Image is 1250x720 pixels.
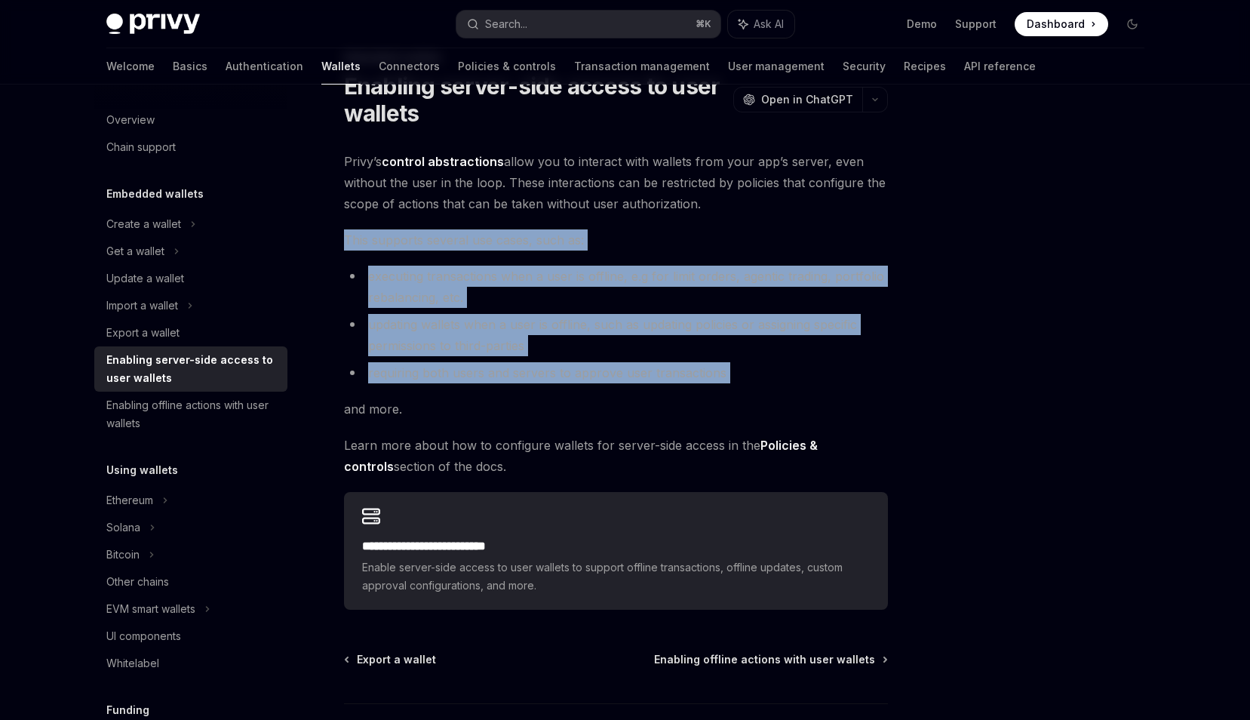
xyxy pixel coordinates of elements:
[843,48,886,85] a: Security
[321,48,361,85] a: Wallets
[106,269,184,288] div: Update a wallet
[106,491,153,509] div: Ethereum
[728,48,825,85] a: User management
[226,48,303,85] a: Authentication
[1015,12,1108,36] a: Dashboard
[106,111,155,129] div: Overview
[106,396,278,432] div: Enabling offline actions with user wallets
[106,14,200,35] img: dark logo
[344,72,727,127] h1: Enabling server-side access to user wallets
[94,650,287,677] a: Whitelabel
[106,654,159,672] div: Whitelabel
[456,11,720,38] button: Search...⌘K
[654,652,886,667] a: Enabling offline actions with user wallets
[754,17,784,32] span: Ask AI
[94,392,287,437] a: Enabling offline actions with user wallets
[344,314,888,356] li: updating wallets when a user is offline, such as updating policies or assigning specific permissi...
[106,48,155,85] a: Welcome
[346,652,436,667] a: Export a wallet
[379,48,440,85] a: Connectors
[357,652,436,667] span: Export a wallet
[344,435,888,477] span: Learn more about how to configure wallets for server-side access in the section of the docs.
[94,319,287,346] a: Export a wallet
[728,11,794,38] button: Ask AI
[696,18,711,30] span: ⌘ K
[1120,12,1144,36] button: Toggle dark mode
[94,134,287,161] a: Chain support
[106,215,181,233] div: Create a wallet
[907,17,937,32] a: Demo
[344,362,888,383] li: requiring both users and servers to approve user transactions
[362,558,870,595] span: Enable server-side access to user wallets to support offline transactions, offline updates, custo...
[94,568,287,595] a: Other chains
[485,15,527,33] div: Search...
[94,623,287,650] a: UI components
[106,461,178,479] h5: Using wallets
[94,346,287,392] a: Enabling server-side access to user wallets
[382,154,504,170] a: control abstractions
[904,48,946,85] a: Recipes
[106,138,176,156] div: Chain support
[458,48,556,85] a: Policies & controls
[106,518,140,537] div: Solana
[106,573,169,591] div: Other chains
[344,151,888,214] span: Privy’s allow you to interact with wallets from your app’s server, even without the user in the l...
[106,324,180,342] div: Export a wallet
[1027,17,1085,32] span: Dashboard
[964,48,1036,85] a: API reference
[106,546,140,564] div: Bitcoin
[955,17,997,32] a: Support
[94,265,287,292] a: Update a wallet
[733,87,862,112] button: Open in ChatGPT
[106,185,204,203] h5: Embedded wallets
[106,351,278,387] div: Enabling server-side access to user wallets
[761,92,853,107] span: Open in ChatGPT
[344,398,888,420] span: and more.
[106,242,164,260] div: Get a wallet
[106,600,195,618] div: EVM smart wallets
[344,266,888,308] li: executing transactions when a user is offline, e.g for limit orders, agentic trading, portfolio r...
[654,652,875,667] span: Enabling offline actions with user wallets
[344,229,888,251] span: This supports several use cases, such as:
[94,106,287,134] a: Overview
[574,48,710,85] a: Transaction management
[106,627,181,645] div: UI components
[173,48,207,85] a: Basics
[106,701,149,719] h5: Funding
[106,297,178,315] div: Import a wallet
